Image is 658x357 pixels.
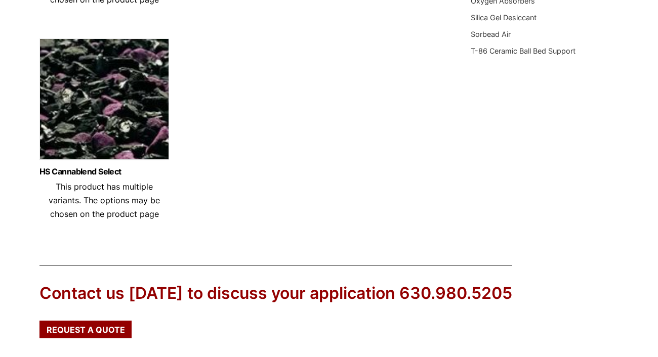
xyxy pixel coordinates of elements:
[471,30,511,38] a: Sorbead Air
[471,13,537,22] a: Silica Gel Desiccant
[47,326,125,334] span: Request a Quote
[49,182,160,219] span: This product has multiple variants. The options may be chosen on the product page
[39,321,132,338] a: Request a Quote
[471,47,575,55] a: T-86 Ceramic Ball Bed Support
[39,167,169,176] a: HS Cannablend Select
[39,282,512,305] div: Contact us [DATE] to discuss your application 630.980.5205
